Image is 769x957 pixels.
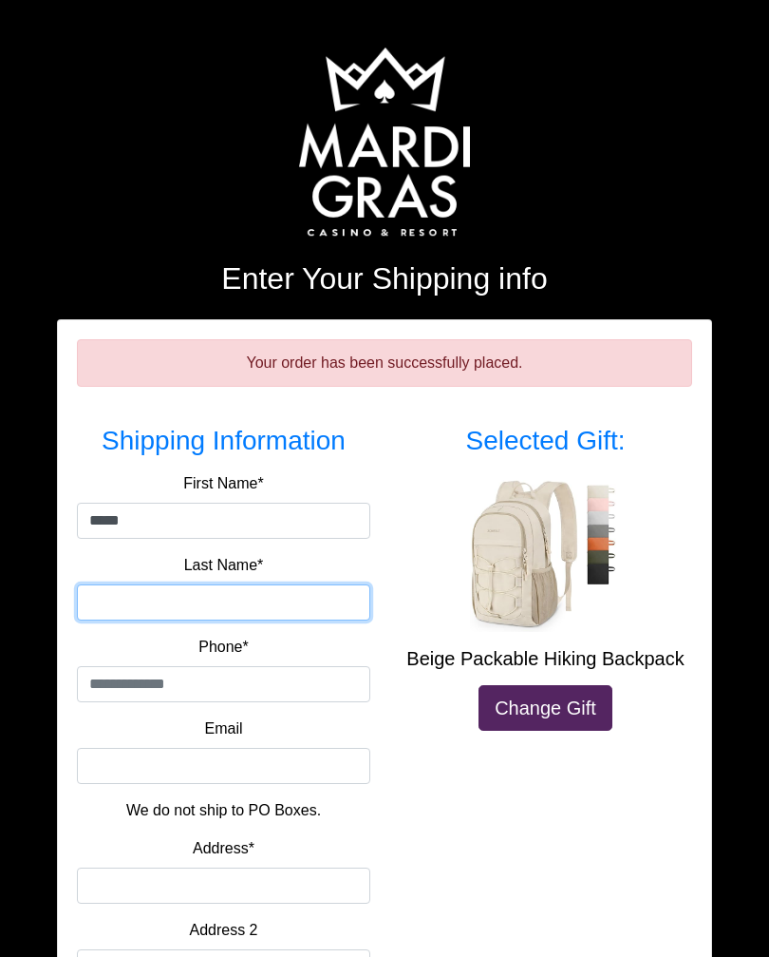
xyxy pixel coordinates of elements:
[204,718,242,740] label: Email
[399,647,692,670] h5: Beige Packable Hiking Backpack
[77,425,370,457] h3: Shipping Information
[183,472,263,495] label: First Name*
[91,799,356,822] p: We do not ship to PO Boxes.
[198,636,249,659] label: Phone*
[478,685,612,731] a: Change Gift
[399,425,692,457] h3: Selected Gift:
[299,48,471,238] img: Logo
[470,480,622,632] img: Beige Packable Hiking Backpack
[193,837,254,860] label: Address*
[189,919,257,942] label: Address 2
[77,339,692,387] div: Your order has been successfully placed.
[57,260,712,297] h2: Enter Your Shipping info
[184,554,264,577] label: Last Name*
